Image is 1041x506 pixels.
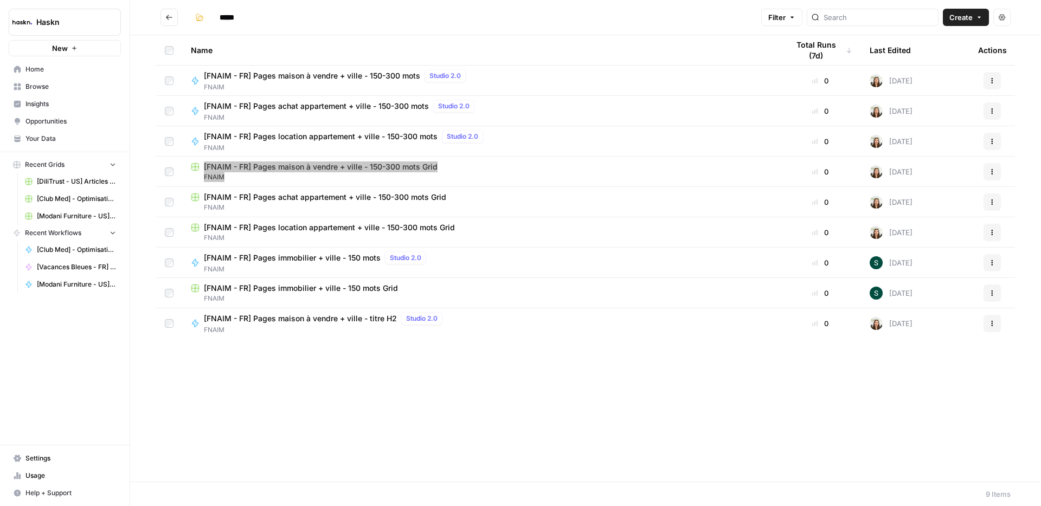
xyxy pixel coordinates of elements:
img: f7k825z1cpcvdn4cjwcc7tzyjp7f [870,165,883,178]
span: [DiliTrust - US] Articles de blog 700-1000 mots Grid [37,177,116,186]
a: Opportunities [9,113,121,130]
a: Settings [9,450,121,467]
span: FNAIM [204,113,479,122]
span: Settings [25,453,116,463]
span: Help + Support [25,488,116,498]
a: [FNAIM - FR] Pages maison à vendre + ville - 150-300 motsStudio 2.0FNAIM [191,69,771,92]
span: Your Data [25,134,116,144]
img: 1zy2mh8b6ibtdktd6l3x6modsp44 [870,256,883,269]
span: Studio 2.0 [447,132,478,141]
span: [FNAIM - FR] Pages location appartement + ville - 150-300 mots [204,131,438,142]
span: FNAIM [204,325,447,335]
a: [Modani Furniture - US] Pages catégories [20,276,121,293]
a: [FNAIM - FR] Pages location appartement + ville - 150-300 mots GridFNAIM [191,222,771,243]
a: Usage [9,467,121,484]
span: Studio 2.0 [390,253,421,263]
div: 0 [788,106,852,116]
img: Haskn Logo [12,12,32,32]
span: Filter [768,12,786,23]
a: Insights [9,95,121,113]
span: Insights [25,99,116,109]
div: [DATE] [870,135,913,148]
span: Studio 2.0 [429,71,461,81]
a: Browse [9,78,121,95]
button: Create [943,9,989,26]
button: New [9,40,121,56]
span: [FNAIM - FR] Pages immobilier + ville - 150 mots [204,252,381,263]
span: [FNAIM - FR] Pages achat appartement + ville - 150-300 mots [204,101,429,112]
span: Home [25,64,116,74]
span: [Modani Furniture - US] Pages catégories [37,280,116,289]
div: 0 [788,288,852,299]
span: [FNAIM - FR] Pages location appartement + ville - 150-300 mots Grid [204,222,455,233]
a: [Vacances Bleues - FR] Pages refonte sites hôtels - [GEOGRAPHIC_DATA] [20,258,121,276]
span: [FNAIM - FR] Pages maison à vendre + ville - 150-300 mots [204,70,420,81]
span: FNAIM [191,203,771,212]
span: FNAIM [204,264,430,274]
img: f7k825z1cpcvdn4cjwcc7tzyjp7f [870,74,883,87]
a: Your Data [9,130,121,147]
div: [DATE] [870,74,913,87]
div: Actions [978,35,1007,65]
span: New [52,43,68,54]
span: [FNAIM - FR] Pages maison à vendre + ville - titre H2 [204,313,397,324]
div: Total Runs (7d) [788,35,852,65]
a: [DiliTrust - US] Articles de blog 700-1000 mots Grid [20,173,121,190]
button: Recent Grids [9,157,121,173]
div: [DATE] [870,105,913,118]
span: Studio 2.0 [406,314,438,323]
div: 9 Items [986,489,1011,499]
a: [FNAIM - FR] Pages achat appartement + ville - 150-300 motsStudio 2.0FNAIM [191,100,771,122]
span: Recent Grids [25,160,65,170]
img: f7k825z1cpcvdn4cjwcc7tzyjp7f [870,196,883,209]
span: FNAIM [204,143,487,153]
span: [FNAIM - FR] Pages immobilier + ville - 150 mots Grid [204,283,398,294]
span: FNAIM [191,233,771,243]
span: Haskn [36,17,102,28]
div: 0 [788,197,852,207]
button: Go back [160,9,178,26]
img: 1zy2mh8b6ibtdktd6l3x6modsp44 [870,287,883,300]
img: f7k825z1cpcvdn4cjwcc7tzyjp7f [870,105,883,118]
a: [FNAIM - FR] Pages achat appartement + ville - 150-300 mots GridFNAIM [191,192,771,212]
div: [DATE] [870,256,913,269]
span: Create [949,12,973,23]
span: [Club Med] - Optimisation + FAQ [37,245,116,255]
span: Opportunities [25,116,116,126]
span: Usage [25,471,116,481]
div: Name [191,35,771,65]
a: [FNAIM - FR] Pages immobilier + ville - 150 mots GridFNAIM [191,283,771,303]
div: 0 [788,318,852,329]
div: [DATE] [870,165,913,178]
a: [Club Med] - Optimisation + FAQ Grid [20,190,121,207]
a: [FNAIM - FR] Pages location appartement + ville - 150-300 motsStudio 2.0FNAIM [191,130,771,153]
span: [Vacances Bleues - FR] Pages refonte sites hôtels - [GEOGRAPHIC_DATA] [37,262,116,272]
button: Help + Support [9,484,121,502]
span: FNAIM [191,294,771,303]
img: f7k825z1cpcvdn4cjwcc7tzyjp7f [870,226,883,239]
div: 0 [788,257,852,268]
div: 0 [788,75,852,86]
div: [DATE] [870,226,913,239]
span: [FNAIM - FR] Pages achat appartement + ville - 150-300 mots Grid [204,192,446,203]
a: [Club Med] - Optimisation + FAQ [20,241,121,258]
span: [Modani Furniture - US] Pages catégories - 500-1000 mots Grid [37,211,116,221]
a: [Modani Furniture - US] Pages catégories - 500-1000 mots Grid [20,207,121,225]
img: f7k825z1cpcvdn4cjwcc7tzyjp7f [870,317,883,330]
div: 0 [788,166,852,177]
span: FNAIM [191,172,771,182]
span: [Club Med] - Optimisation + FAQ Grid [37,194,116,204]
div: 0 [788,227,852,238]
div: [DATE] [870,287,913,300]
button: Recent Workflows [9,225,121,241]
span: FNAIM [204,82,470,92]
div: [DATE] [870,317,913,330]
div: 0 [788,136,852,147]
a: [FNAIM - FR] Pages maison à vendre + ville - titre H2Studio 2.0FNAIM [191,312,771,335]
div: Last Edited [870,35,911,65]
span: Recent Workflows [25,228,81,238]
a: [FNAIM - FR] Pages immobilier + ville - 150 motsStudio 2.0FNAIM [191,251,771,274]
div: [DATE] [870,196,913,209]
a: Home [9,61,121,78]
button: Filter [761,9,802,26]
